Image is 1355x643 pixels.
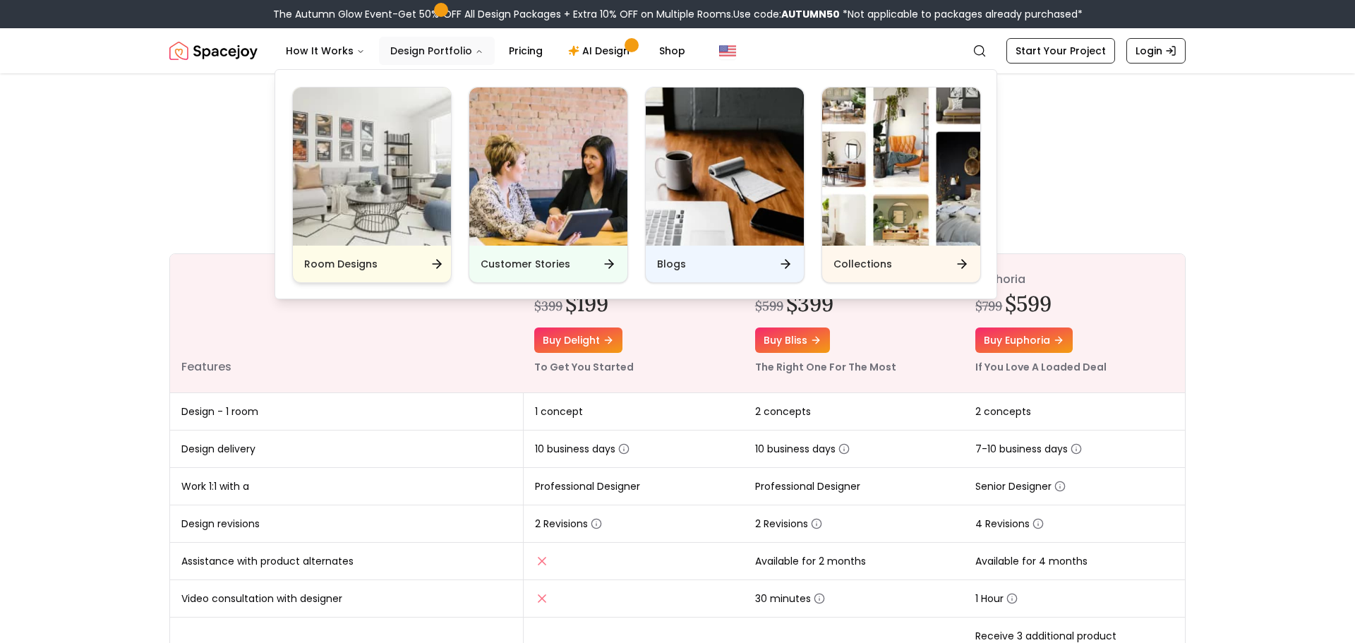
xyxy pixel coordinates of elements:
img: Collections [822,88,980,246]
td: Design revisions [170,505,523,543]
div: $399 [534,296,562,316]
a: AI Design [557,37,645,65]
span: 7-10 business days [975,442,1082,456]
small: To Get You Started [534,360,634,374]
td: Video consultation with designer [170,580,523,618]
span: 2 concepts [975,404,1031,419]
img: Customer Stories [469,88,627,246]
nav: Global [169,28,1186,73]
td: Assistance with product alternates [170,543,523,580]
small: The Right One For The Most [755,360,896,374]
span: 2 Revisions [755,517,822,531]
h2: $599 [1005,291,1052,316]
a: CollectionsCollections [821,87,981,283]
span: Professional Designer [755,479,860,493]
small: If You Love A Loaded Deal [975,360,1107,374]
td: Available for 4 months [964,543,1185,580]
b: AUTUMN50 [781,7,840,21]
h6: Customer Stories [481,257,570,271]
button: Design Portfolio [379,37,495,65]
td: Work 1:1 with a [170,468,523,505]
button: How It Works [275,37,376,65]
td: Design - 1 room [170,393,523,431]
th: Features [170,254,523,393]
a: Buy euphoria [975,327,1073,353]
span: 10 business days [755,442,850,456]
span: 30 minutes [755,591,825,606]
a: Start Your Project [1006,38,1115,64]
h2: $199 [565,291,608,316]
a: Buy bliss [755,327,830,353]
div: The Autumn Glow Event-Get 50% OFF All Design Packages + Extra 10% OFF on Multiple Rooms. [273,7,1083,21]
span: 2 concepts [755,404,811,419]
img: United States [719,42,736,59]
h6: Collections [833,257,892,271]
nav: Main [275,37,697,65]
h6: Room Designs [304,257,378,271]
span: 1 concept [535,404,583,419]
td: Design delivery [170,431,523,468]
p: euphoria [975,271,1174,288]
a: Room DesignsRoom Designs [292,87,452,283]
span: 10 business days [535,442,630,456]
a: BlogsBlogs [645,87,805,283]
a: Customer StoriesCustomer Stories [469,87,628,283]
a: Login [1126,38,1186,64]
span: 1 Hour [975,591,1018,606]
img: Room Designs [293,88,451,246]
span: *Not applicable to packages already purchased* [840,7,1083,21]
img: Spacejoy Logo [169,37,258,65]
div: $799 [975,296,1002,316]
td: Available for 2 months [744,543,965,580]
span: Use code: [733,7,840,21]
span: Senior Designer [975,479,1066,493]
a: Shop [648,37,697,65]
span: 4 Revisions [975,517,1044,531]
h6: Blogs [657,257,686,271]
a: Buy delight [534,327,622,353]
h2: $399 [786,291,833,316]
div: $599 [755,296,783,316]
span: Professional Designer [535,479,640,493]
div: Design Portfolio [275,70,998,300]
span: 2 Revisions [535,517,602,531]
img: Blogs [646,88,804,246]
a: Pricing [498,37,554,65]
a: Spacejoy [169,37,258,65]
